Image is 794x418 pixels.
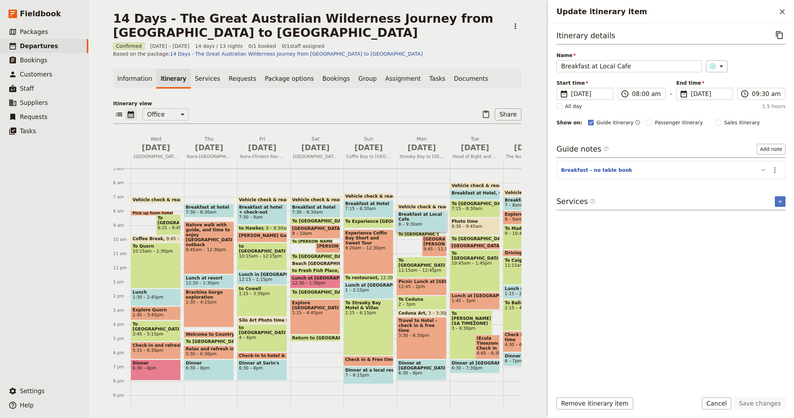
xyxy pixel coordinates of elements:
[752,90,781,98] input: ​
[131,342,181,359] div: Check-in and refresh5:15 – 6:30pm
[343,230,393,274] div: Experience Coffin Bay Short and Sweet Tour9:20am – 12:30pm
[452,298,498,303] span: 1:45 – 3pm
[20,388,45,395] span: Settings
[292,261,361,266] span: Beach [GEOGRAPHIC_DATA]
[343,356,393,366] div: Check in & Free time
[133,322,179,332] span: To [GEOGRAPHIC_DATA]
[156,214,181,235] div: To [GEOGRAPHIC_DATA]8:15 – 9:45am
[450,218,500,235] div: Photo time8:30 – 9:45am
[343,282,393,299] div: Lunch at [GEOGRAPHIC_DATA]1 – 2:15pm
[290,299,340,334] div: Explore [GEOGRAPHIC_DATA]2:15 – 4:45pm
[452,183,541,188] span: Vehicle check & ready for departure
[186,281,219,286] span: 12:30 – 1:30pm
[381,275,407,280] span: 12:30 – 1pm
[343,275,393,281] div: To restaurant12:30 – 1pm
[186,361,232,366] span: Dinner
[239,366,285,371] span: 6:30 – 8pm
[290,253,340,260] div: To [GEOGRAPHIC_DATA]
[184,331,234,338] div: Welcome to Country at [GEOGRAPHIC_DATA]
[505,358,522,363] span: 6 – 7pm
[113,108,125,120] button: List view
[603,146,609,154] span: ​
[505,300,551,305] span: To Balladonia
[773,29,785,41] button: Copy itinerary item
[706,60,727,72] button: ​
[345,368,392,373] span: Dinner at a local restaurant
[290,239,333,244] div: To [PERSON_NAME]'s Way
[131,289,181,306] div: Lunch1:30 – 2:45pm
[505,226,551,231] span: To Madura
[397,135,450,162] button: Mon [DATE]Streaky Bay to [GEOGRAPHIC_DATA]
[292,276,339,281] span: Lunch at [GEOGRAPHIC_DATA]
[632,90,661,98] input: ​
[398,311,429,316] span: Ceduna Art
[239,215,285,220] span: 7:30 – 9am
[133,361,179,366] span: Dinner
[166,236,200,241] span: 9:45 – 10:15am
[398,284,445,289] span: 12:45 – 2pm
[452,251,498,261] span: To [GEOGRAPHIC_DATA]
[292,268,341,273] span: to Fresh Fish Place
[131,211,173,216] div: Pick up from hotel
[186,247,232,252] span: 8:45am – 12:30pm
[113,69,156,89] a: Information
[20,128,36,135] span: Tasks
[509,20,521,32] button: Actions
[237,317,287,324] div: Silo Art Photo time (driving break
[184,221,234,274] div: Nature walk with guide, and time to enjoy [GEOGRAPHIC_DATA] outback8:45am – 12:30pm
[239,291,285,296] span: 1:15 – 3:30pm
[239,286,285,291] span: to Cowell
[505,212,551,217] span: Explore Eucla
[450,292,500,310] div: Lunch at [GEOGRAPHIC_DATA]1:45 – 3pm
[557,60,702,72] input: Name
[292,310,339,315] span: 2:15 – 4:45pm
[184,275,234,288] div: Lunch at resort12:30 – 1:30pm
[343,367,393,384] div: Dinner at a local restaurant7 – 8:15pm
[450,135,503,162] button: Tue [DATE]Head of Bight and the Nullarbor
[187,135,231,153] h2: Thu
[452,361,498,366] span: Dinner at [GEOGRAPHIC_DATA]
[452,206,498,211] span: 7:15 – 8:30am
[757,144,785,154] button: Add note
[345,245,392,250] span: 9:20am – 12:30pm
[292,281,325,286] span: 12:30 – 1:30pm
[186,205,232,210] span: Breakfast at hotel
[475,335,500,359] div: (Ecula Timezone) Check in & Free time4:45 – 6:30pm
[131,236,181,242] div: Coffee Break9:45 – 10:15am
[503,331,553,352] div: Check in & Free time4:30 – 6pm
[397,211,447,232] div: Breakfast at Local Cafe8 – 9:30am
[20,113,47,120] span: Requests
[131,321,181,341] div: To [GEOGRAPHIC_DATA]3:45 – 5:15pm
[345,373,392,378] span: 7 – 8:15pm
[131,306,181,320] div: Explore Quorn2:45 – 3:45pm
[239,272,285,277] span: Lunch in [GEOGRAPHIC_DATA]
[345,275,381,280] span: To restaurant
[290,197,340,203] div: Vehicle check & ready for departure
[292,335,369,340] span: Return to [GEOGRAPHIC_DATA]
[343,200,393,218] div: Breakfast at Hotel7:15 – 8:30am
[290,135,343,162] button: Sat [DATE][GEOGRAPHIC_DATA] & Surrounds
[397,296,447,310] div: To Ceduna2 – 3pm
[184,345,234,359] div: Relax and refresh in Villa5:30 – 6:30pm
[397,360,447,380] div: Dinner at [GEOGRAPHIC_DATA]6:30 – 8pm
[603,146,609,152] span: ​
[134,135,178,153] h2: Wed
[290,289,340,299] div: To [GEOGRAPHIC_DATA]
[345,201,392,206] span: Breakfast at Hotel
[292,226,339,231] span: [GEOGRAPHIC_DATA]
[292,197,382,202] span: Vehicle check & ready for departure
[239,226,266,231] span: to Hawker
[239,205,285,215] span: Breakfast at hotel + check-out
[397,154,447,159] span: Streaky Bay to [GEOGRAPHIC_DATA]
[450,243,500,249] div: [GEOGRAPHIC_DATA]
[398,212,445,222] span: Breakfast at Local Cafe
[290,335,340,341] div: Return to [GEOGRAPHIC_DATA]
[290,204,340,218] div: Breakfast at hotel7:30 – 8:30am
[505,231,551,236] span: 9 – 10:45am
[345,283,392,288] span: Lunch at [GEOGRAPHIC_DATA]
[133,332,179,337] span: 3:45 – 5:15pm
[343,193,393,200] div: Vehicle check & ready for departure
[20,99,48,106] span: Suppliers
[397,204,447,210] div: Vehicle check & ready for departure
[290,260,340,267] div: Beach [GEOGRAPHIC_DATA]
